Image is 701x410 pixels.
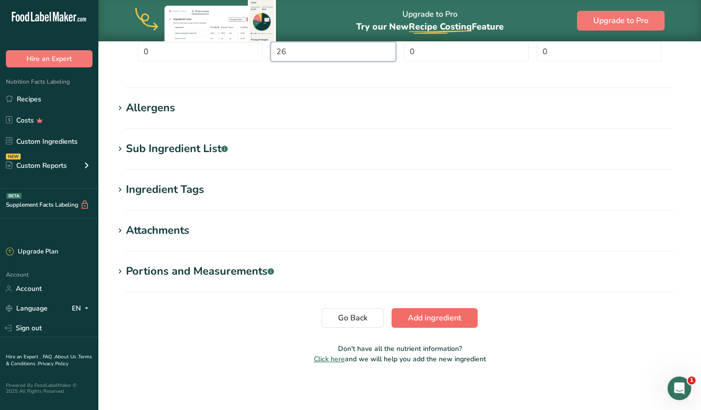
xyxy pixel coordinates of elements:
div: Allergens [126,100,175,116]
button: Go Back [322,308,384,328]
a: Language [6,300,48,317]
a: FAQ . [43,353,55,360]
button: Hire an Expert [6,50,92,67]
button: Add ingredient [392,308,478,328]
span: Recipe Costing [409,21,472,32]
div: Custom Reports [6,160,67,171]
div: Ingredient Tags [126,182,204,198]
button: Upgrade to Pro [577,11,665,31]
span: Upgrade to Pro [593,15,648,27]
p: and we will help you add the new ingredient [114,354,685,364]
div: Sub Ingredient List [126,141,228,157]
div: Portions and Measurements [126,263,274,280]
div: Powered By FoodLabelMaker © 2025 All Rights Reserved [6,382,92,394]
a: Terms & Conditions . [6,353,92,367]
span: Try our New Feature [356,21,504,32]
a: Privacy Policy [38,360,68,367]
span: Click here [314,354,345,364]
span: 1 [688,377,696,384]
a: About Us . [55,353,78,360]
div: Attachments [126,222,189,239]
div: NEW [6,154,21,159]
p: Don't have all the nutrient information? [114,344,685,354]
div: EN [72,303,92,315]
div: Upgrade Plan [6,247,58,257]
a: Hire an Expert . [6,353,41,360]
div: Upgrade to Pro [356,0,504,41]
span: Add ingredient [408,312,461,324]
iframe: Intercom live chat [668,377,691,400]
span: Go Back [338,312,367,324]
div: BETA [6,193,22,199]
